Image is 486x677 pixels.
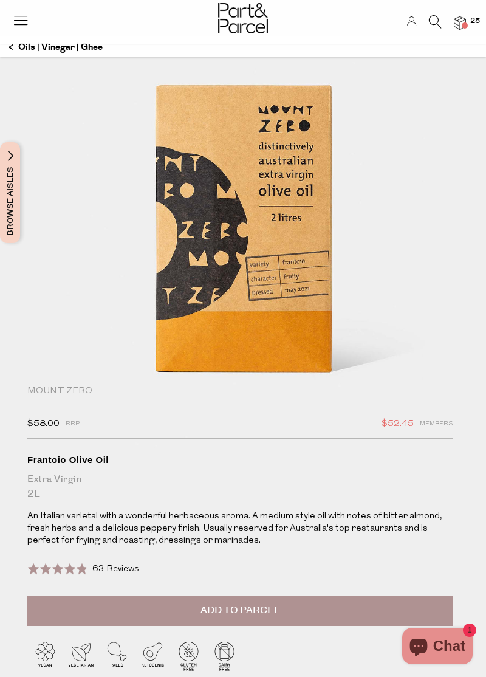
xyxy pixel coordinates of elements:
div: Mount Zero [27,385,453,397]
img: P_P-ICONS-Live_Bec_V11_Ketogenic.svg [135,638,171,674]
span: Browse Aisles [4,142,17,243]
span: $58.00 [27,416,60,432]
a: 25 [454,16,466,29]
img: P_P-ICONS-Live_Bec_V11_Gluten_Free.svg [171,638,207,674]
span: Members [420,416,453,432]
span: 25 [467,16,483,27]
button: Add to Parcel [27,596,453,626]
span: $52.45 [382,416,414,432]
img: Part&Parcel [218,3,268,33]
span: 63 Reviews [92,565,139,574]
span: Add to Parcel [200,603,280,617]
div: Extra Virgin 2L [27,472,453,501]
img: Frantoio Olive Oil [61,19,425,449]
img: P_P-ICONS-Live_Bec_V11_Paleo.svg [99,638,135,674]
img: P_P-ICONS-Live_Bec_V11_Vegan.svg [27,638,63,674]
span: RRP [66,416,80,432]
a: Oils | Vinegar | Ghee [9,37,103,58]
img: P_P-ICONS-Live_Bec_V11_Vegetarian.svg [63,638,99,674]
p: An Italian varietal with a wonderful herbaceous aroma. A medium style oil with notes of bitter al... [27,510,453,547]
img: P_P-ICONS-Live_Bec_V11_Dairy_Free.svg [207,638,242,674]
inbox-online-store-chat: Shopify online store chat [399,628,476,667]
div: Frantoio Olive Oil [27,454,453,466]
